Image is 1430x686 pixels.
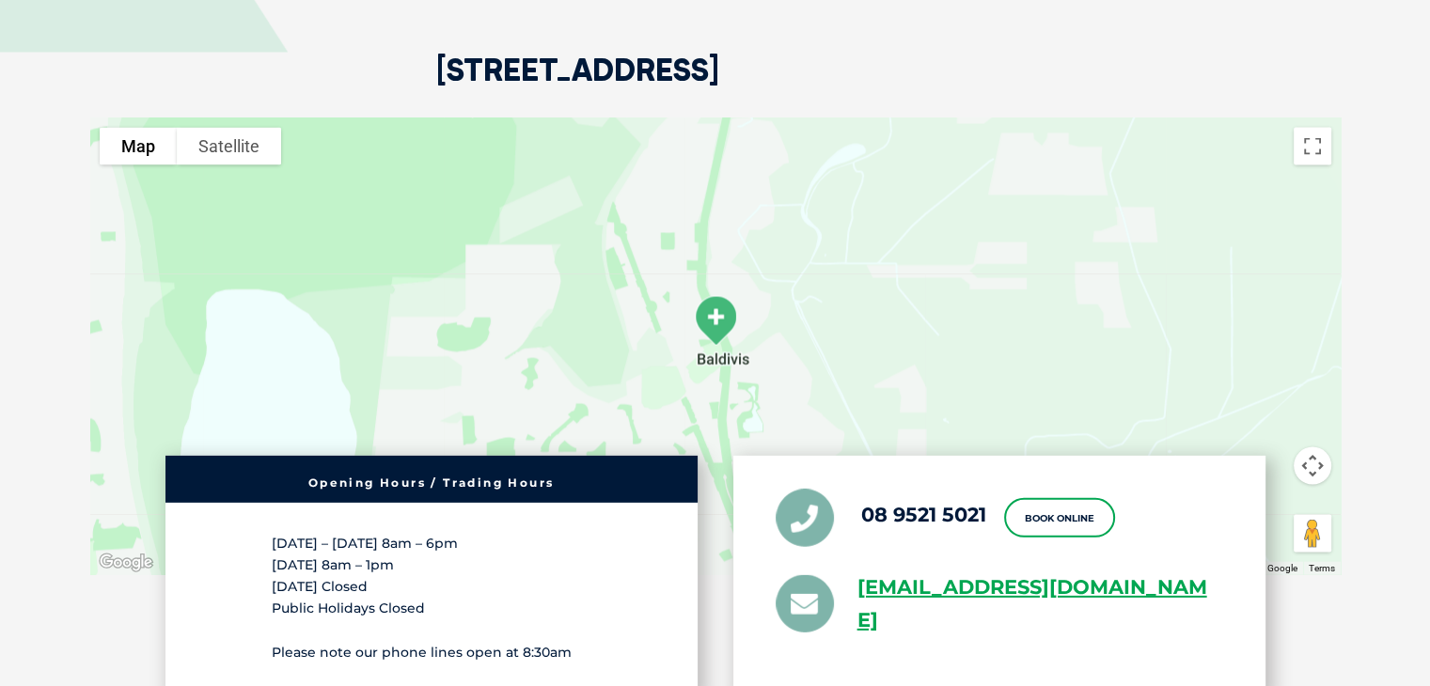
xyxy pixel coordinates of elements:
[100,127,177,164] button: Show street map
[861,502,986,525] a: 08 9521 5021
[177,127,281,164] button: Show satellite imagery
[857,570,1223,636] a: [EMAIL_ADDRESS][DOMAIN_NAME]
[272,641,591,663] p: Please note our phone lines open at 8:30am
[1294,446,1331,484] button: Map camera controls
[1004,497,1115,537] a: Book Online
[436,55,719,117] h2: [STREET_ADDRESS]
[1294,127,1331,164] button: Toggle fullscreen view
[175,476,688,488] h6: Opening Hours / Trading Hours
[272,532,591,619] p: [DATE] – [DATE] 8am – 6pm [DATE] 8am – 1pm [DATE] Closed Public Holidays Closed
